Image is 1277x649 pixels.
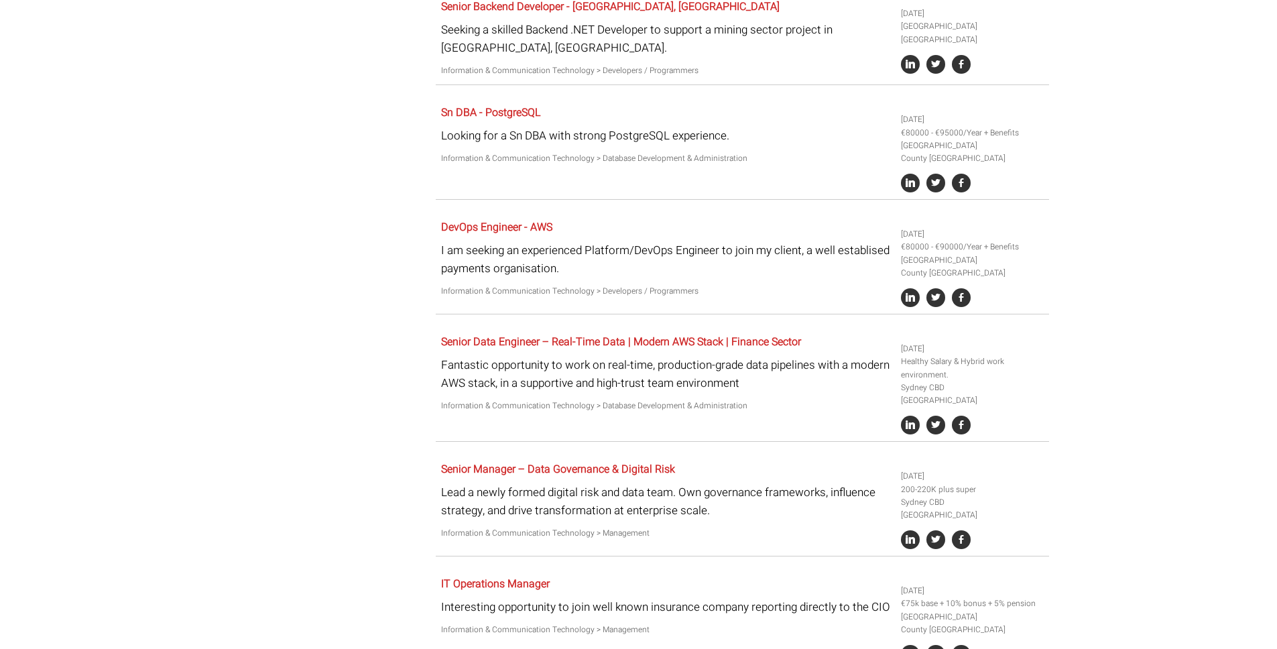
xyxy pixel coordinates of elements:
li: [DATE] [901,228,1044,241]
li: 200-220K plus super [901,483,1044,496]
li: [GEOGRAPHIC_DATA] [GEOGRAPHIC_DATA] [901,20,1044,46]
p: Information & Communication Technology > Database Development & Administration [441,152,891,165]
p: Information & Communication Technology > Developers / Programmers [441,285,891,298]
a: Senior Manager – Data Governance & Digital Risk [441,461,675,477]
a: DevOps Engineer - AWS [441,219,552,235]
p: Information & Communication Technology > Database Development & Administration [441,400,891,412]
li: [DATE] [901,7,1044,20]
p: Information & Communication Technology > Developers / Programmers [441,64,891,77]
a: Senior Data Engineer – Real-Time Data | Modern AWS Stack | Finance Sector [441,334,801,350]
li: [GEOGRAPHIC_DATA] County [GEOGRAPHIC_DATA] [901,611,1044,636]
li: Healthy Salary & Hybrid work environment. [901,355,1044,381]
li: [DATE] [901,113,1044,126]
li: [DATE] [901,585,1044,597]
a: IT Operations Manager [441,576,550,592]
p: Lead a newly formed digital risk and data team. Own governance frameworks, influence strategy, an... [441,483,891,520]
li: [GEOGRAPHIC_DATA] County [GEOGRAPHIC_DATA] [901,139,1044,165]
p: I am seeking an experienced Platform/DevOps Engineer to join my client, a well establised payment... [441,241,891,278]
li: Sydney CBD [GEOGRAPHIC_DATA] [901,496,1044,522]
li: €80000 - €90000/Year + Benefits [901,241,1044,253]
p: Information & Communication Technology > Management [441,624,891,636]
li: [DATE] [901,343,1044,355]
li: [GEOGRAPHIC_DATA] County [GEOGRAPHIC_DATA] [901,254,1044,280]
p: Looking for a Sn DBA with strong PostgreSQL experience. [441,127,891,145]
p: Fantastic opportunity to work on real-time, production-grade data pipelines with a modern AWS sta... [441,356,891,392]
li: €75k base + 10% bonus + 5% pension [901,597,1044,610]
p: Interesting opportunity to join well known insurance company reporting directly to the CIO [441,598,891,616]
li: Sydney CBD [GEOGRAPHIC_DATA] [901,381,1044,407]
p: Information & Communication Technology > Management [441,527,891,540]
li: [DATE] [901,470,1044,483]
p: Seeking a skilled Backend .NET Developer to support a mining sector project in [GEOGRAPHIC_DATA],... [441,21,891,57]
a: Sn DBA - PostgreSQL [441,105,540,121]
li: €80000 - €95000/Year + Benefits [901,127,1044,139]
